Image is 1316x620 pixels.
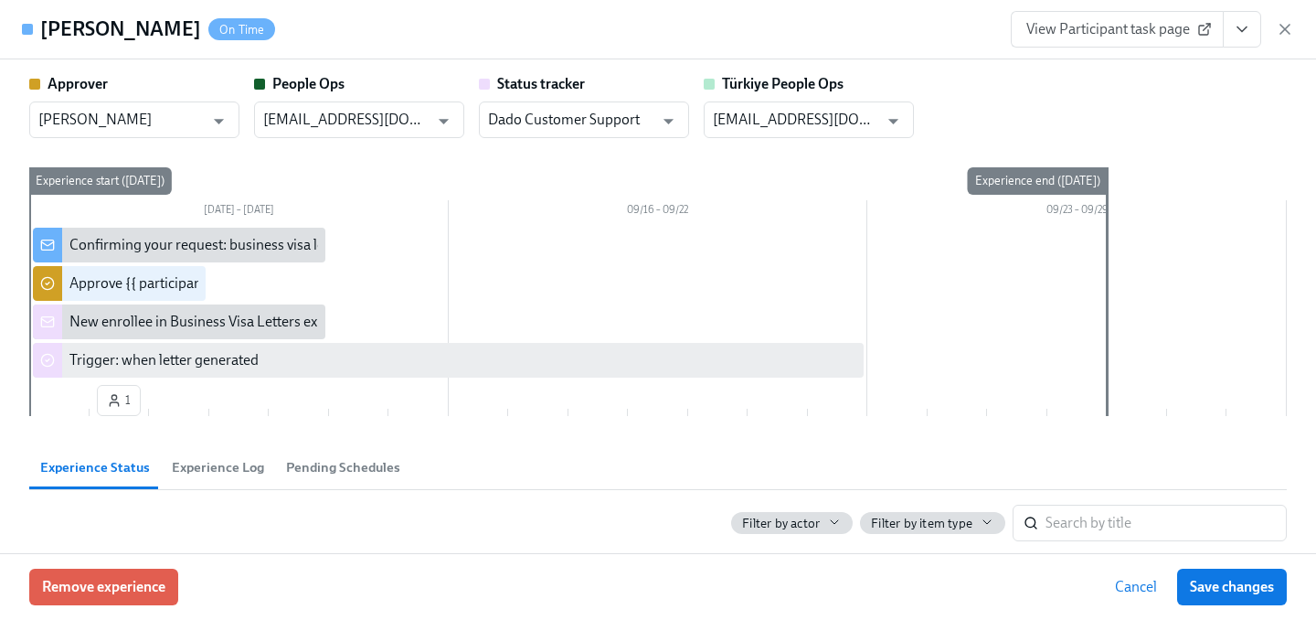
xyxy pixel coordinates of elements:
[654,107,683,135] button: Open
[860,512,1005,534] button: Filter by item type
[1177,569,1287,605] button: Save changes
[205,107,233,135] button: Open
[40,16,201,43] h4: [PERSON_NAME]
[968,167,1108,195] div: Experience end ([DATE])
[272,75,345,92] strong: People Ops
[69,273,531,294] div: Approve {{ participant.fullName }}'s request for a business travel visa letter
[1102,569,1170,605] button: Cancel
[742,515,820,532] span: Filter by actor
[208,23,275,37] span: On Time
[286,457,400,478] span: Pending Schedules
[879,107,907,135] button: Open
[40,457,150,478] span: Experience Status
[69,235,652,255] div: Confirming your request: business visa letter for {{ participant.visaLetterDestinationCountry }}
[48,75,108,92] strong: Approver
[722,75,844,92] strong: Türkiye People Ops
[69,312,371,332] div: New enrollee in Business Visa Letters experience
[42,578,165,596] span: Remove experience
[731,512,853,534] button: Filter by actor
[871,515,972,532] span: Filter by item type
[172,457,264,478] span: Experience Log
[107,391,131,410] span: 1
[1026,20,1208,38] span: View Participant task page
[430,107,458,135] button: Open
[1045,505,1287,541] input: Search by title
[1190,578,1274,596] span: Save changes
[29,569,178,605] button: Remove experience
[29,200,449,224] div: [DATE] – [DATE]
[1223,11,1261,48] button: View task page
[449,200,868,224] div: 09/16 – 09/22
[69,350,259,370] div: Trigger: when letter generated
[1011,11,1224,48] a: View Participant task page
[1115,578,1157,596] span: Cancel
[97,385,141,416] button: 1
[867,200,1287,224] div: 09/23 – 09/29
[497,75,585,92] strong: Status tracker
[28,167,172,195] div: Experience start ([DATE])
